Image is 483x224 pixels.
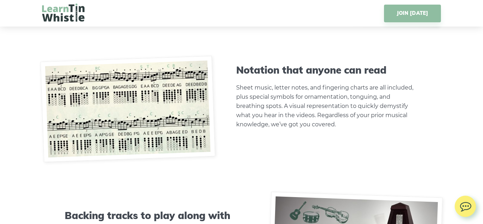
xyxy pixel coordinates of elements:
[236,64,418,76] h3: Notation that anyone can read
[455,196,476,214] img: chat.svg
[65,209,246,222] h3: Backing tracks to play along with
[236,83,418,129] p: Sheet music, letter notes, and fingering charts are all included, plus special symbols for orname...
[40,56,215,162] img: Tin Whistle Course - Tabs and sheet music
[384,5,441,22] a: JOIN [DATE]
[42,4,85,22] img: LearnTinWhistle.com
